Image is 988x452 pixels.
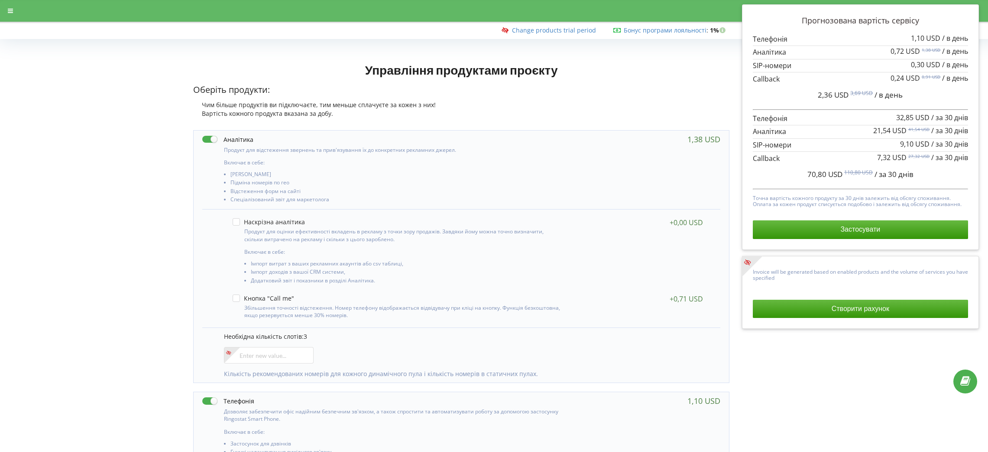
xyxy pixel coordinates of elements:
[753,267,969,282] p: Invoice will be generated based on enabled products and the volume of services you have specified
[233,218,305,226] label: Наскрізна аналітика
[931,153,968,162] span: / за 30 днів
[230,171,565,180] li: [PERSON_NAME]
[202,396,254,406] label: Телефонія
[931,126,968,135] span: / за 30 днів
[193,101,729,109] div: Чим більше продуктів ви підключаєте, тим меньше сплачуєте за кожен з них!
[875,169,913,179] span: / за 30 днів
[244,248,562,255] p: Включає в себе:
[193,109,729,118] div: Вартість кожного продукта вказана за добу.
[224,332,712,341] p: Необхідна кількість слотів:
[753,114,969,124] p: Телефонія
[233,295,294,302] label: Кнопка "Call me"
[224,159,565,166] p: Включає в себе:
[753,127,969,137] p: Аналітика
[224,428,565,436] p: Включає в себе:
[193,84,729,96] p: Оберіть продукти:
[911,33,940,43] span: 1,10 USD
[896,113,930,122] span: 32,85 USD
[877,153,907,162] span: 7,32 USD
[710,26,728,34] strong: 1%
[908,153,930,159] sup: 27,32 USD
[942,33,968,43] span: / в день
[224,370,712,378] p: Кількість рекомендованих номерів для кожного динамічного пула і кількість номерів в статичних пулах.
[900,139,930,149] span: 9,10 USD
[753,15,969,26] p: Прогнозована вартість сервісу
[202,135,253,144] label: Аналітика
[244,304,562,319] p: Збільшення точності відстеження. Номер телефону відображається відвідувачу при кліці на кнопку. Ф...
[753,34,969,44] p: Телефонія
[670,218,703,227] div: +0,00 USD
[922,74,940,80] sup: 0,91 USD
[911,60,940,69] span: 0,30 USD
[873,126,907,135] span: 21,54 USD
[193,62,729,78] h1: Управління продуктами проєкту
[753,193,969,208] p: Точна вартість кожного продукту за 30 днів залежить від обсягу споживання. Оплата за кожен продук...
[230,180,565,188] li: Підміна номерів по гео
[624,26,706,34] a: Бонус програми лояльності
[687,396,720,405] div: 1,10 USD
[251,261,562,269] li: Імпорт витрат з ваших рекламних акаунтів або csv таблиці,
[942,73,968,83] span: / в день
[670,295,703,303] div: +0,71 USD
[753,220,969,239] button: Застосувати
[230,441,565,449] li: Застосунок для дзвінків
[224,347,314,364] input: Enter new value...
[818,90,849,100] span: 2,36 USD
[753,61,969,71] p: SIP-номери
[891,46,920,56] span: 0,72 USD
[224,146,565,154] p: Продукт для відстеження звернень та прив'язування їх до конкретних рекламних джерел.
[224,408,565,423] p: Дозволяє забезпечити офіс надійним безпечним зв'язком, а також спростити та автоматизувати роботу...
[908,126,930,132] sup: 41,54 USD
[931,139,968,149] span: / за 30 днів
[753,47,969,57] p: Аналітика
[753,74,969,84] p: Callback
[251,269,562,277] li: Імпорт доходів з вашої CRM системи,
[753,154,969,164] p: Callback
[875,90,903,100] span: / в день
[244,228,562,242] p: Продукт для оцінки ефективності вкладень в рекламу з точки зору продажів. Завдяки йому можна точн...
[753,300,969,318] button: Створити рахунок
[891,73,920,83] span: 0,24 USD
[624,26,708,34] span: :
[942,46,968,56] span: / в день
[753,140,969,150] p: SIP-номери
[931,113,968,122] span: / за 30 днів
[687,135,720,144] div: 1,38 USD
[230,197,565,205] li: Спеціалізований звіт для маркетолога
[942,60,968,69] span: / в день
[304,332,307,341] span: 3
[512,26,596,34] a: Change products trial period
[850,89,873,97] sup: 3,69 USD
[251,278,562,286] li: Додатковий звіт і показники в розділі Аналітика.
[230,188,565,197] li: Відстеження форм на сайті
[844,169,873,176] sup: 110,80 USD
[922,47,940,53] sup: 1,38 USD
[807,169,842,179] span: 70,80 USD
